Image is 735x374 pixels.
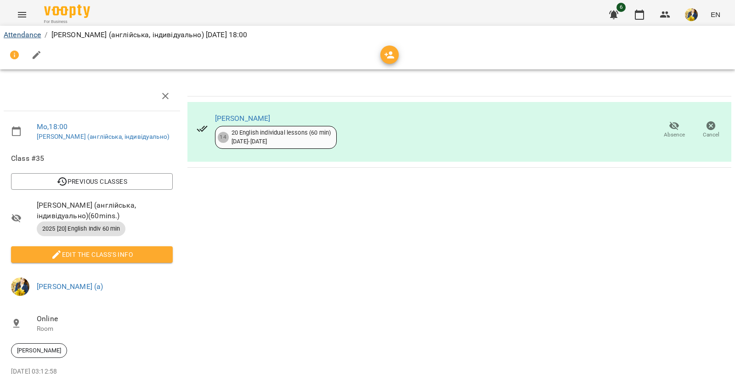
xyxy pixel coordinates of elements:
[664,131,685,139] span: Absence
[11,173,173,190] button: Previous Classes
[11,246,173,263] button: Edit the class's Info
[45,29,47,40] li: /
[44,5,90,18] img: Voopty Logo
[703,131,719,139] span: Cancel
[37,313,173,324] span: Online
[215,114,271,123] a: [PERSON_NAME]
[37,225,125,233] span: 2025 [20] English Indiv 60 min
[11,346,67,355] span: [PERSON_NAME]
[232,129,331,146] div: 20 English individual lessons (60 min) [DATE] - [DATE]
[656,117,693,143] button: Absence
[37,122,68,131] a: Mo , 18:00
[51,29,248,40] p: [PERSON_NAME] (англійська, індивідуально) [DATE] 18:00
[11,4,33,26] button: Menu
[11,153,173,164] span: Class #35
[37,324,173,334] p: Room
[11,278,29,296] img: edf558cdab4eea865065d2180bd167c9.jpg
[18,249,165,260] span: Edit the class's Info
[18,176,165,187] span: Previous Classes
[616,3,626,12] span: 6
[693,117,729,143] button: Cancel
[37,282,103,291] a: [PERSON_NAME] (а)
[685,8,698,21] img: edf558cdab4eea865065d2180bd167c9.jpg
[707,6,724,23] button: EN
[711,10,720,19] span: EN
[4,30,41,39] a: Attendance
[218,132,229,143] div: 14
[11,343,67,358] div: [PERSON_NAME]
[4,29,731,40] nav: breadcrumb
[37,133,170,140] a: [PERSON_NAME] (англійська, індивідуально)
[37,200,173,221] span: [PERSON_NAME] (англійська, індивідуально) ( 60 mins. )
[44,19,90,25] span: For Business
